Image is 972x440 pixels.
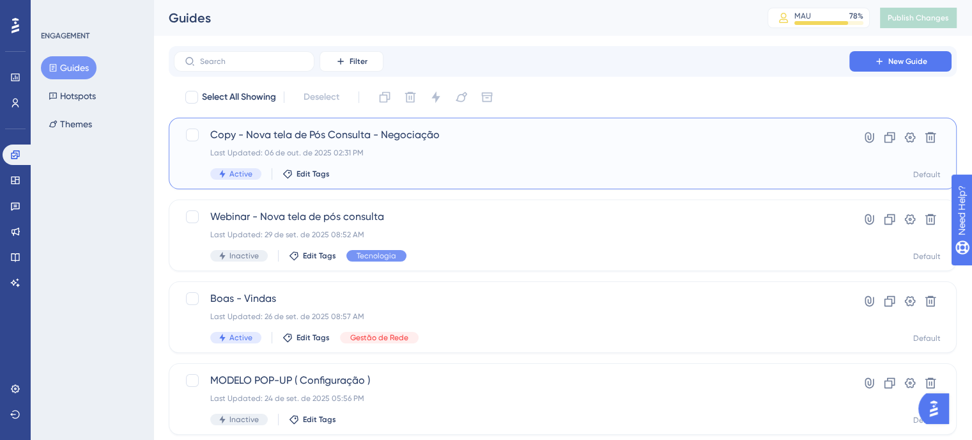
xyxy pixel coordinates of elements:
button: Deselect [292,86,351,109]
div: MAU [794,11,811,21]
span: Edit Tags [297,333,330,343]
button: Edit Tags [289,251,336,261]
div: Default [913,251,941,262]
span: Edit Tags [303,251,336,261]
span: Tecnologia [357,251,396,261]
span: Webinar - Nova tela de pós consulta [210,209,813,224]
span: Publish Changes [888,13,949,23]
span: Select All Showing [202,90,276,105]
div: Last Updated: 06 de out. de 2025 02:31 PM [210,148,813,158]
div: Default [913,169,941,180]
span: MODELO POP-UP ( Configuração ) [210,373,813,388]
div: ENGAGEMENT [41,31,89,41]
iframe: UserGuiding AI Assistant Launcher [918,389,957,428]
button: Publish Changes [880,8,957,28]
span: Need Help? [30,3,80,19]
span: Copy - Nova tela de Pós Consulta - Negociação [210,127,813,143]
span: Deselect [304,90,339,105]
button: New Guide [849,51,952,72]
span: Active [229,333,252,343]
div: Last Updated: 24 de set. de 2025 05:56 PM [210,393,813,404]
span: Inactive [229,251,259,261]
div: Last Updated: 29 de set. de 2025 08:52 AM [210,230,813,240]
button: Edit Tags [282,333,330,343]
input: Search [200,57,304,66]
span: Inactive [229,414,259,425]
button: Guides [41,56,96,79]
span: Gestão de Rede [350,333,408,343]
span: New Guide [888,56,927,67]
button: Themes [41,113,100,136]
button: Hotspots [41,84,104,107]
button: Edit Tags [282,169,330,179]
span: Boas - Vindas [210,291,813,306]
button: Filter [320,51,383,72]
div: Default [913,333,941,343]
button: Edit Tags [289,414,336,425]
span: Filter [350,56,367,67]
span: Edit Tags [297,169,330,179]
span: Edit Tags [303,414,336,425]
div: Guides [169,9,736,27]
div: 78 % [849,11,863,21]
div: Last Updated: 26 de set. de 2025 08:57 AM [210,311,813,322]
div: Default [913,415,941,425]
span: Active [229,169,252,179]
